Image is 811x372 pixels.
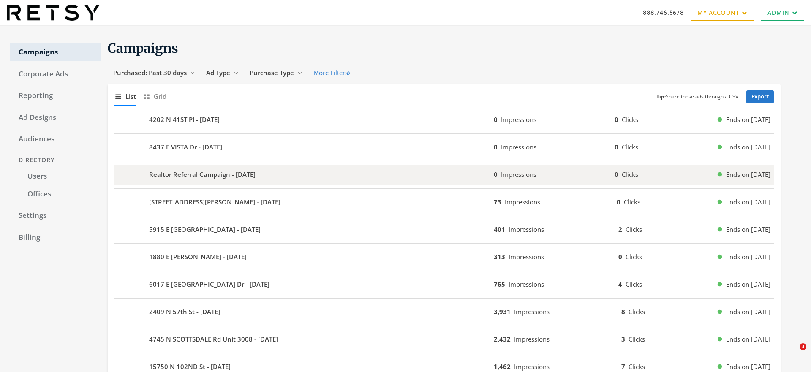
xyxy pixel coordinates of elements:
[626,280,642,288] span: Clicks
[10,65,101,83] a: Corporate Ads
[7,5,100,20] img: Adwerx
[782,343,803,364] iframe: Intercom live chat
[656,93,666,100] b: Tip:
[615,143,618,151] b: 0
[244,65,308,81] button: Purchase Type
[629,307,645,316] span: Clicks
[149,170,256,179] b: Realtor Referral Campaign - [DATE]
[514,335,550,343] span: Impressions
[494,253,505,261] b: 313
[494,143,498,151] b: 0
[615,170,618,179] b: 0
[726,280,770,289] span: Ends on [DATE]
[206,68,230,77] span: Ad Type
[509,253,544,261] span: Impressions
[114,302,774,322] button: 2409 N 57th St - [DATE]3,931Impressions8ClicksEnds on [DATE]
[509,225,544,234] span: Impressions
[726,170,770,179] span: Ends on [DATE]
[494,362,511,371] b: 1,462
[114,110,774,130] button: 4202 N 41ST Pl - [DATE]0Impressions0ClicksEnds on [DATE]
[19,168,101,185] a: Users
[621,307,625,316] b: 8
[10,130,101,148] a: Audiences
[114,220,774,240] button: 5915 E [GEOGRAPHIC_DATA] - [DATE]401Impressions2ClicksEnds on [DATE]
[626,253,642,261] span: Clicks
[114,329,774,350] button: 4745 N SCOTTSDALE Rd Unit 3008 - [DATE]2,432Impressions3ClicksEnds on [DATE]
[622,143,638,151] span: Clicks
[761,5,804,21] a: Admin
[10,152,101,168] div: Directory
[494,280,505,288] b: 765
[19,185,101,203] a: Offices
[726,334,770,344] span: Ends on [DATE]
[308,65,356,81] button: More Filters
[114,247,774,267] button: 1880 E [PERSON_NAME] - [DATE]313Impressions0ClicksEnds on [DATE]
[10,229,101,247] a: Billing
[726,362,770,372] span: Ends on [DATE]
[149,252,247,262] b: 1880 E [PERSON_NAME] - [DATE]
[501,143,536,151] span: Impressions
[514,307,550,316] span: Impressions
[143,87,166,106] button: Grid
[629,335,645,343] span: Clicks
[643,8,684,17] a: 888.746.5678
[617,198,620,206] b: 0
[622,170,638,179] span: Clicks
[149,334,278,344] b: 4745 N SCOTTSDALE Rd Unit 3008 - [DATE]
[114,274,774,295] button: 6017 E [GEOGRAPHIC_DATA] Dr - [DATE]765Impressions4ClicksEnds on [DATE]
[726,307,770,317] span: Ends on [DATE]
[114,165,774,185] button: Realtor Referral Campaign - [DATE]0Impressions0ClicksEnds on [DATE]
[618,280,622,288] b: 4
[629,362,645,371] span: Clicks
[494,170,498,179] b: 0
[505,198,540,206] span: Impressions
[622,115,638,124] span: Clicks
[691,5,754,21] a: My Account
[726,252,770,262] span: Ends on [DATE]
[656,93,740,101] small: Share these ads through a CSV.
[726,115,770,125] span: Ends on [DATE]
[494,307,511,316] b: 3,931
[149,142,222,152] b: 8437 E VISTA Dr - [DATE]
[149,197,280,207] b: [STREET_ADDRESS][PERSON_NAME] - [DATE]
[746,90,774,103] a: Export
[624,198,640,206] span: Clicks
[726,142,770,152] span: Ends on [DATE]
[501,115,536,124] span: Impressions
[615,115,618,124] b: 0
[113,68,187,77] span: Purchased: Past 30 days
[10,207,101,225] a: Settings
[621,335,625,343] b: 3
[149,280,269,289] b: 6017 E [GEOGRAPHIC_DATA] Dr - [DATE]
[10,87,101,105] a: Reporting
[618,225,622,234] b: 2
[149,225,261,234] b: 5915 E [GEOGRAPHIC_DATA] - [DATE]
[250,68,294,77] span: Purchase Type
[494,335,511,343] b: 2,432
[10,43,101,61] a: Campaigns
[621,362,625,371] b: 7
[149,307,220,317] b: 2409 N 57th St - [DATE]
[114,192,774,212] button: [STREET_ADDRESS][PERSON_NAME] - [DATE]73Impressions0ClicksEnds on [DATE]
[494,225,505,234] b: 401
[125,92,136,101] span: List
[114,87,136,106] button: List
[514,362,550,371] span: Impressions
[114,137,774,157] button: 8437 E VISTA Dr - [DATE]0Impressions0ClicksEnds on [DATE]
[494,115,498,124] b: 0
[108,65,201,81] button: Purchased: Past 30 days
[509,280,544,288] span: Impressions
[618,253,622,261] b: 0
[494,198,501,206] b: 73
[626,225,642,234] span: Clicks
[154,92,166,101] span: Grid
[726,225,770,234] span: Ends on [DATE]
[108,40,178,56] span: Campaigns
[201,65,244,81] button: Ad Type
[726,197,770,207] span: Ends on [DATE]
[149,115,220,125] b: 4202 N 41ST Pl - [DATE]
[149,362,231,372] b: 15750 N 102ND St - [DATE]
[10,109,101,127] a: Ad Designs
[501,170,536,179] span: Impressions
